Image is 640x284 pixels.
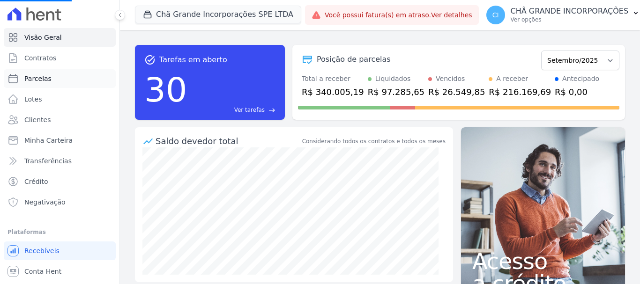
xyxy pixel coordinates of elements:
a: Recebíveis [4,241,116,260]
a: Transferências [4,152,116,170]
span: Acesso [472,250,614,272]
span: CI [492,12,499,18]
div: Liquidados [375,74,411,84]
div: Plataformas [7,226,112,238]
span: task_alt [144,54,156,66]
a: Ver tarefas east [191,106,275,114]
span: Minha Carteira [24,136,73,145]
span: Lotes [24,95,42,104]
div: R$ 26.549,85 [428,86,485,98]
div: Posição de parcelas [317,54,391,65]
span: east [268,107,275,114]
div: 30 [144,66,187,114]
p: Ver opções [511,16,629,23]
span: Tarefas em aberto [159,54,227,66]
div: R$ 97.285,65 [368,86,424,98]
div: Considerando todos os contratos e todos os meses [302,137,446,146]
span: Clientes [24,115,51,124]
a: Minha Carteira [4,131,116,150]
div: R$ 0,00 [555,86,599,98]
span: Visão Geral [24,33,62,42]
span: Conta Hent [24,267,61,276]
div: Antecipado [562,74,599,84]
div: Vencidos [436,74,465,84]
p: CHÃ GRANDE INCORPORAÇÕES [511,7,629,16]
span: Negativação [24,197,66,207]
a: Crédito [4,172,116,191]
div: Total a receber [302,74,364,84]
span: Crédito [24,177,48,186]
button: Chã Grande Incorporações SPE LTDA [135,6,301,23]
span: Transferências [24,156,72,166]
a: Clientes [4,110,116,129]
span: Recebíveis [24,246,60,255]
div: Saldo devedor total [156,135,300,147]
div: A receber [496,74,528,84]
div: R$ 216.169,69 [489,86,551,98]
span: Contratos [24,53,56,63]
a: Conta Hent [4,262,116,281]
span: Parcelas [24,74,52,83]
a: Contratos [4,49,116,67]
a: Visão Geral [4,28,116,47]
a: Parcelas [4,69,116,88]
a: Ver detalhes [431,11,472,19]
span: Você possui fatura(s) em atraso. [325,10,472,20]
div: R$ 340.005,19 [302,86,364,98]
a: Lotes [4,90,116,109]
span: Ver tarefas [234,106,265,114]
a: Negativação [4,193,116,211]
